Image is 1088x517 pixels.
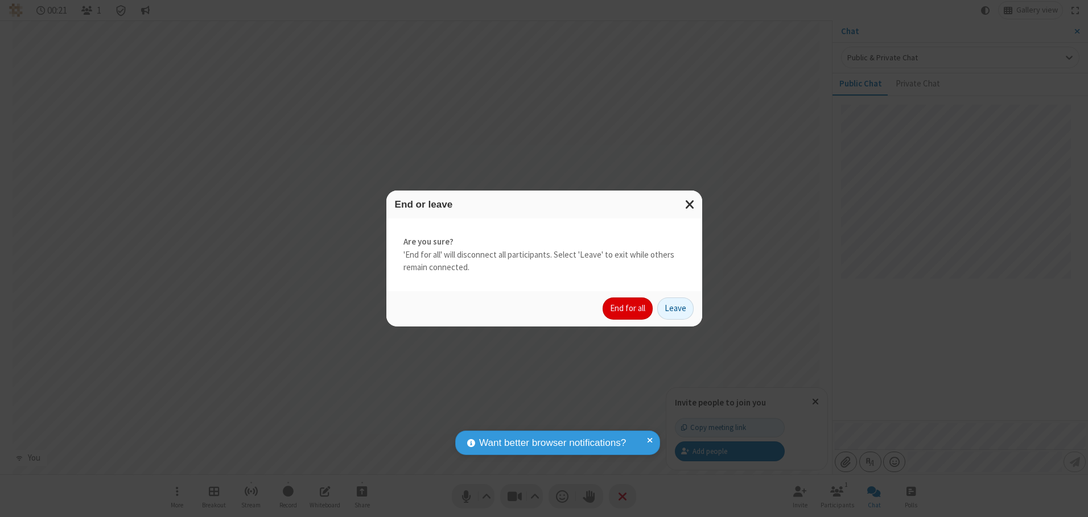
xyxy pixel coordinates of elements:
div: 'End for all' will disconnect all participants. Select 'Leave' to exit while others remain connec... [386,218,702,291]
button: Close modal [678,191,702,218]
span: Want better browser notifications? [479,436,626,450]
button: Leave [657,297,694,320]
h3: End or leave [395,199,694,210]
strong: Are you sure? [403,235,685,249]
button: End for all [603,297,653,320]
